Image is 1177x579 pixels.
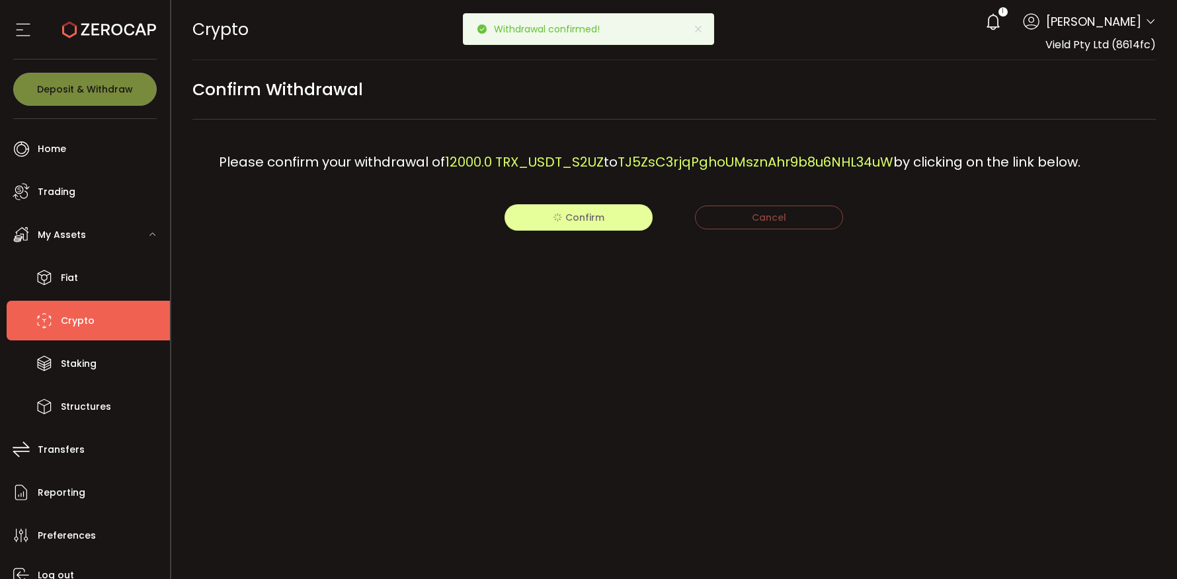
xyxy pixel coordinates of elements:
span: Fiat [61,268,78,288]
span: Preferences [38,526,96,545]
span: Confirm Withdrawal [192,75,363,104]
span: Trading [38,182,75,202]
span: Crypto [192,18,249,41]
span: by clicking on the link below. [893,153,1080,171]
span: Please confirm your withdrawal of [219,153,445,171]
span: Cancel [752,211,786,224]
span: 12000.0 TRX_USDT_S2UZ [445,153,604,171]
span: Structures [61,397,111,416]
span: Reporting [38,483,85,502]
button: Deposit & Withdraw [13,73,157,106]
span: Home [38,139,66,159]
span: My Assets [38,225,86,245]
p: Withdrawal confirmed! [494,24,610,34]
button: Cancel [695,206,843,229]
span: 1 [1002,7,1004,17]
span: [PERSON_NAME] [1046,13,1141,30]
span: Deposit & Withdraw [37,85,133,94]
span: Crypto [61,311,95,330]
span: Transfers [38,440,85,459]
span: to [604,153,618,171]
span: TJ5ZsC3rjqPghoUMsznAhr9b8u6NHL34uW [618,153,893,171]
span: Vield Pty Ltd (8614fc) [1045,37,1156,52]
iframe: Chat Widget [1111,516,1177,579]
span: Staking [61,354,97,373]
